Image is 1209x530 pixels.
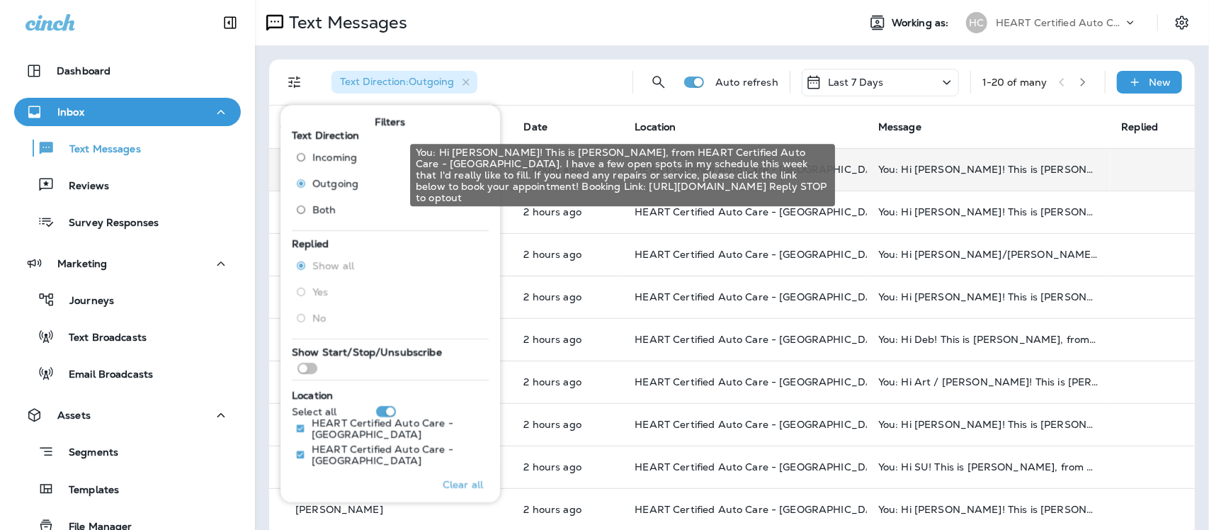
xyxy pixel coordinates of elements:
[878,504,1099,515] div: You: Hi Steven! This is Armando, from HEART Certified Auto Care - Northbrook. I have a few open s...
[635,291,890,303] span: HEART Certified Auto Care - [GEOGRAPHIC_DATA]
[14,285,241,315] button: Journeys
[292,406,336,417] p: Select all
[878,120,921,133] span: Message
[1150,77,1171,88] p: New
[55,368,153,382] p: Email Broadcasts
[523,334,612,345] p: Sep 17, 2025 05:34 PM
[331,71,477,94] div: Text Direction:Outgoing
[57,106,84,118] p: Inbox
[635,120,676,133] span: Location
[57,65,110,77] p: Dashboard
[14,57,241,85] button: Dashboard
[312,312,326,324] span: No
[14,322,241,351] button: Text Broadcasts
[375,116,406,128] span: Filters
[966,12,987,33] div: HC
[892,17,952,29] span: Working as:
[55,217,159,230] p: Survey Responses
[292,237,329,250] span: Replied
[292,346,442,359] span: Show Start/Stop/Unsubscribe
[312,152,357,163] span: Incoming
[715,77,778,88] p: Auto refresh
[280,96,500,502] div: Filters
[523,249,612,260] p: Sep 17, 2025 05:34 PM
[523,376,612,388] p: Sep 17, 2025 05:34 PM
[280,68,309,96] button: Filters
[878,206,1099,218] div: You: Hi Paul! This is Armando, from HEART Certified Auto Care - Northbrook. I have a few open spo...
[878,291,1099,303] div: You: Hi Amy! This is Armando, from HEART Certified Auto Care - Northbrook. I have a few open spot...
[57,410,91,421] p: Assets
[410,144,835,206] div: You: Hi [PERSON_NAME]! This is [PERSON_NAME], from HEART Certified Auto Care - [GEOGRAPHIC_DATA]....
[645,68,673,96] button: Search Messages
[878,461,1099,473] div: You: Hi SU! This is Armando, from HEART Certified Auto Care - Northbrook. I have a few open spots...
[1169,10,1195,35] button: Settings
[55,295,114,308] p: Journeys
[635,503,890,516] span: HEART Certified Auto Care - [GEOGRAPHIC_DATA]
[635,461,890,473] span: HEART Certified Auto Care - [GEOGRAPHIC_DATA]
[635,205,890,218] span: HEART Certified Auto Care - [GEOGRAPHIC_DATA]
[996,17,1123,28] p: HEART Certified Auto Care
[55,484,119,497] p: Templates
[295,504,383,515] p: [PERSON_NAME]
[312,417,477,440] p: HEART Certified Auto Care - [GEOGRAPHIC_DATA]
[292,389,333,402] span: Location
[340,75,454,88] span: Text Direction : Outgoing
[1121,120,1158,133] span: Replied
[523,504,612,515] p: Sep 17, 2025 05:34 PM
[14,98,241,126] button: Inbox
[523,206,612,218] p: Sep 17, 2025 05:34 PM
[14,207,241,237] button: Survey Responses
[523,461,612,473] p: Sep 17, 2025 05:34 PM
[523,120,547,133] span: Date
[210,9,250,37] button: Collapse Sidebar
[635,248,890,261] span: HEART Certified Auto Care - [GEOGRAPHIC_DATA]
[292,129,359,142] span: Text Direction
[635,333,890,346] span: HEART Certified Auto Care - [GEOGRAPHIC_DATA]
[57,258,107,269] p: Marketing
[14,401,241,429] button: Assets
[14,249,241,278] button: Marketing
[312,204,336,215] span: Both
[982,77,1048,88] div: 1 - 20 of many
[878,334,1099,345] div: You: Hi Deb! This is Armando, from HEART Certified Auto Care - Northbrook. I have a few open spot...
[14,474,241,504] button: Templates
[312,286,328,298] span: Yes
[55,180,109,193] p: Reviews
[55,332,147,345] p: Text Broadcasts
[443,479,483,490] p: Clear all
[283,12,407,33] p: Text Messages
[55,446,118,461] p: Segments
[523,291,612,303] p: Sep 17, 2025 05:34 PM
[878,164,1099,175] div: You: Hi Tushar! This is Armando, from HEART Certified Auto Care - Northbrook. I have a few open s...
[14,133,241,163] button: Text Messages
[878,376,1099,388] div: You: Hi Art / Patricia! This is Armando, from HEART Certified Auto Care - Northbrook. I have a fe...
[878,419,1099,430] div: You: Hi Hannah! This is Armando, from HEART Certified Auto Care - Northbrook. I have a few open s...
[14,436,241,467] button: Segments
[523,419,612,430] p: Sep 17, 2025 05:34 PM
[312,444,477,466] p: HEART Certified Auto Care - [GEOGRAPHIC_DATA]
[437,467,489,502] button: Clear all
[312,260,354,271] span: Show all
[312,178,358,189] span: Outgoing
[14,359,241,388] button: Email Broadcasts
[55,143,141,157] p: Text Messages
[878,249,1099,260] div: You: Hi John/Penni! This is Armando, from HEART Certified Auto Care - Northbrook. I have a few op...
[14,170,241,200] button: Reviews
[635,418,890,431] span: HEART Certified Auto Care - [GEOGRAPHIC_DATA]
[635,376,890,388] span: HEART Certified Auto Care - [GEOGRAPHIC_DATA]
[828,77,884,88] p: Last 7 Days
